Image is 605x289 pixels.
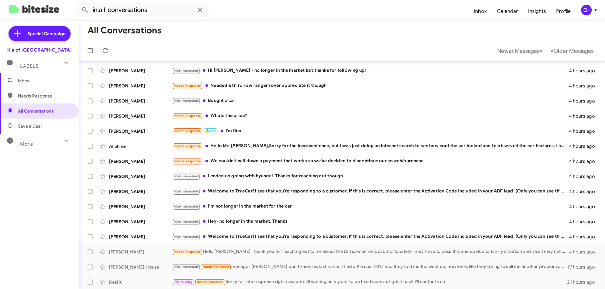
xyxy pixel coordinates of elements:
[569,68,600,74] div: 4 hours ago
[203,265,229,269] span: Needs Response
[172,263,567,270] div: manager [PERSON_NAME] don't know his last name, I had a Kia soul 2017 and they told me the went u...
[174,280,193,284] span: Try Pausing
[569,113,600,119] div: 4 hours ago
[172,188,569,195] div: Welcome to TrueCar! I see that you're responding to a customer. If this is correct, please enter ...
[546,44,597,57] button: Next
[20,141,33,147] span: More
[174,84,201,88] span: Needs Response
[497,47,539,54] span: Newer Messages
[109,249,172,255] div: [PERSON_NAME]
[492,2,523,20] a: Calendar
[18,108,54,114] span: All Conversations
[569,173,600,180] div: 4 hours ago
[172,233,569,240] div: Welcome to TrueCar! I see that you're responding to a customer. If this is correct, please enter ...
[494,44,597,57] nav: Page navigation example
[172,67,569,74] div: Hi [PERSON_NAME] - no longer in the market but thanks for following up!
[109,113,172,119] div: [PERSON_NAME]
[174,129,201,133] span: Needs Response
[109,143,172,149] div: Al Shine
[109,158,172,164] div: [PERSON_NAME]
[174,235,199,239] span: Not-Interested
[172,112,569,119] div: Whats the price?
[174,174,199,178] span: Not-Interested
[550,47,554,55] span: »
[569,188,600,195] div: 4 hours ago
[569,249,600,255] div: 4 hours ago
[569,83,600,89] div: 4 hours ago
[172,173,569,180] div: I ended up going with hyundai. Thanks for reaching out though
[109,203,172,210] div: [PERSON_NAME]
[27,31,66,37] span: Special Campaign
[174,99,199,103] span: Not-Interested
[109,68,172,74] div: [PERSON_NAME]
[569,219,600,225] div: 4 hours ago
[539,47,543,55] span: «
[554,47,594,54] span: Older Messages
[567,279,600,285] div: 21 hours ago
[174,204,199,208] span: Not-Interested
[569,234,600,240] div: 4 hours ago
[172,82,569,89] div: Needed a third row ranger rover appreciate it though
[551,2,576,20] a: Profile
[172,248,569,255] div: Hello [PERSON_NAME] , thank you for reaching out to me about the LS I saw online but unfortunatel...
[7,47,72,53] div: Kia of [GEOGRAPHIC_DATA]
[567,264,600,270] div: 19 hours ago
[109,219,172,225] div: [PERSON_NAME]
[469,2,492,20] a: Inbox
[76,3,209,18] input: Search
[581,5,592,15] div: EH
[172,127,569,135] div: I'm fine
[174,144,201,148] span: Needs Response
[109,234,172,240] div: [PERSON_NAME]
[576,5,598,15] button: EH
[172,278,567,286] div: Sorry for late response right now am still waiting on my car to be fixed soon as I get it back I'...
[20,63,38,69] span: Labels
[88,25,162,36] h1: All Conversations
[109,279,172,285] div: Desi X
[172,203,569,210] div: I'm not longer in the market for the car
[109,98,172,104] div: [PERSON_NAME]
[18,93,72,99] span: Needs Response
[569,158,600,164] div: 4 hours ago
[569,143,600,149] div: 4 hours ago
[172,158,569,165] div: We couldn't nail down a payment that works so we've decided to discontinue our search/purchase
[205,129,216,133] span: 🔥 Hot
[109,128,172,134] div: [PERSON_NAME]
[493,44,547,57] button: Previous
[172,97,569,104] div: Bought a car
[569,203,600,210] div: 4 hours ago
[569,98,600,104] div: 4 hours ago
[174,159,201,163] span: Needs Response
[109,173,172,180] div: [PERSON_NAME]
[174,220,199,224] span: Not-Interested
[109,188,172,195] div: [PERSON_NAME]
[109,83,172,89] div: [PERSON_NAME]
[174,69,199,73] span: Not-Interested
[174,114,201,118] span: Needs Response
[18,123,42,129] span: Save a Deal
[172,218,569,225] div: Hey- no longer in the market. Thanks
[523,2,551,20] a: Insights
[109,264,172,270] div: [PERSON_NAME]-House
[569,128,600,134] div: 4 hours ago
[172,142,569,150] div: Hello Mr. [PERSON_NAME],Sorry for the inconvenience, but I was just doing an internet search to s...
[174,265,199,269] span: Not-Interested
[197,280,223,284] span: Needs Response
[174,250,201,254] span: Needs Response
[174,189,199,193] span: Not-Interested
[18,78,72,84] span: Inbox
[9,26,71,41] a: Special Campaign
